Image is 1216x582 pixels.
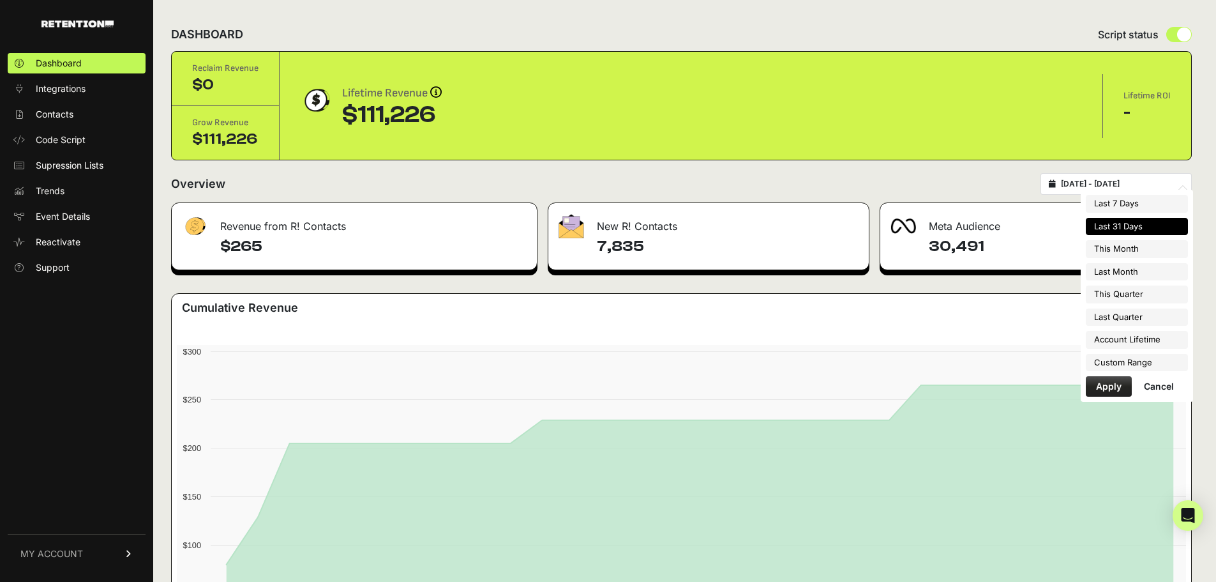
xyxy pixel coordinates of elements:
[1086,263,1188,281] li: Last Month
[36,210,90,223] span: Event Details
[880,203,1191,241] div: Meta Audience
[8,206,146,227] a: Event Details
[20,548,83,560] span: MY ACCOUNT
[183,395,201,404] text: $250
[220,236,527,257] h4: $265
[8,53,146,73] a: Dashboard
[192,62,259,75] div: Reclaim Revenue
[1134,376,1184,397] button: Cancel
[1086,195,1188,213] li: Last 7 Days
[1173,500,1203,531] div: Open Intercom Messenger
[1098,27,1159,42] span: Script status
[36,82,86,95] span: Integrations
[36,134,86,146] span: Code Script
[597,236,858,257] h4: 7,835
[929,236,1181,257] h4: 30,491
[183,347,201,356] text: $300
[8,130,146,150] a: Code Script
[1086,376,1132,397] button: Apply
[36,185,64,197] span: Trends
[8,104,146,125] a: Contacts
[171,175,225,193] h2: Overview
[8,257,146,278] a: Support
[890,218,916,234] img: fa-meta-2f981b61bb99beabf952f7030308934f19ce035c18b003e963880cc3fabeebb7.png
[36,261,70,274] span: Support
[192,129,259,149] div: $111,226
[36,108,73,121] span: Contacts
[342,84,442,102] div: Lifetime Revenue
[192,116,259,129] div: Grow Revenue
[1123,89,1171,102] div: Lifetime ROI
[1086,309,1188,326] li: Last Quarter
[36,57,82,70] span: Dashboard
[182,299,298,317] h3: Cumulative Revenue
[8,232,146,252] a: Reactivate
[172,203,537,241] div: Revenue from R! Contacts
[182,214,207,239] img: fa-dollar-13500eef13a19c4ab2b9ed9ad552e47b0d9fc28b02b83b90ba0e00f96d6372e9.png
[183,443,201,453] text: $200
[1086,240,1188,258] li: This Month
[36,236,80,249] span: Reactivate
[183,540,201,550] text: $100
[8,181,146,201] a: Trends
[8,155,146,176] a: Supression Lists
[8,534,146,573] a: MY ACCOUNT
[1086,286,1188,303] li: This Quarter
[36,159,103,172] span: Supression Lists
[342,102,442,128] div: $111,226
[548,203,868,241] div: New R! Contacts
[559,214,584,238] img: fa-envelope-19ae18322b30453b285274b1b8af3d052b27d846a4fbe8435d1a52b978f639a2.png
[171,26,243,43] h2: DASHBOARD
[1086,218,1188,236] li: Last 31 Days
[192,75,259,95] div: $0
[1086,354,1188,372] li: Custom Range
[41,20,114,27] img: Retention.com
[1086,331,1188,349] li: Account Lifetime
[1123,102,1171,123] div: -
[8,79,146,99] a: Integrations
[183,492,201,502] text: $150
[300,84,332,116] img: dollar-coin-05c43ed7efb7bc0c12610022525b4bbbb207c7efeef5aecc26f025e68dcafac9.png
